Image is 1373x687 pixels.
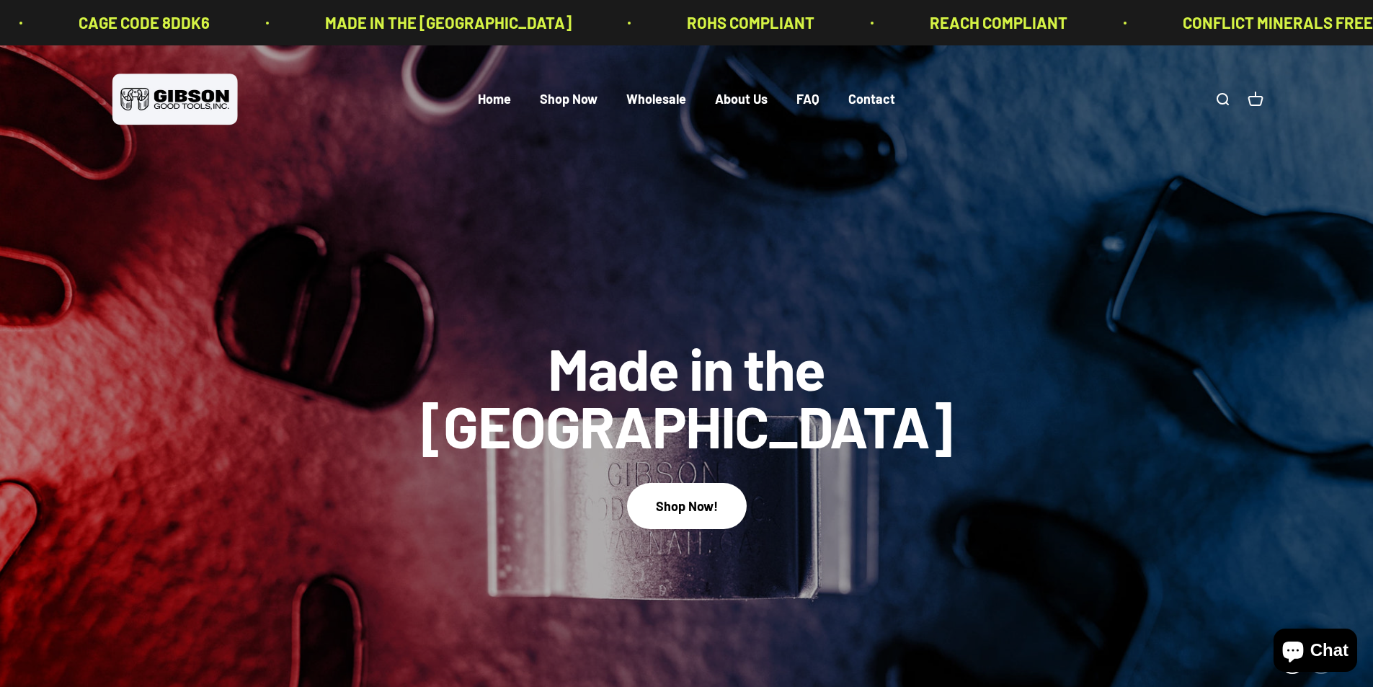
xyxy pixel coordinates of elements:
p: ROHS COMPLIANT [685,10,813,35]
div: Shop Now! [656,496,718,517]
p: CONFLICT MINERALS FREE [1181,10,1372,35]
a: Shop Now [540,92,597,107]
inbox-online-store-chat: Shopify online store chat [1269,629,1361,675]
a: Wholesale [626,92,686,107]
a: Contact [848,92,895,107]
button: Shop Now! [627,483,747,528]
a: FAQ [796,92,819,107]
a: Home [478,92,511,107]
a: About Us [715,92,768,107]
p: MADE IN THE [GEOGRAPHIC_DATA] [324,10,570,35]
p: REACH COMPLIANT [928,10,1066,35]
p: CAGE CODE 8DDK6 [77,10,208,35]
split-lines: Made in the [GEOGRAPHIC_DATA] [406,391,968,460]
